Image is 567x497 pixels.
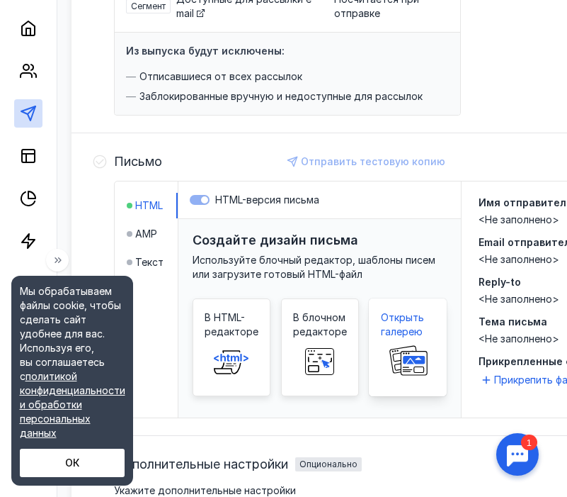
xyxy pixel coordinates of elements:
[126,45,285,57] h4: Из выпуска будут исключены:
[215,194,319,206] span: HTML-версия письма
[20,284,125,440] div: Мы обрабатываем файлы cookie, чтобы сделать сайт удобнее для вас. Используя его, вы соглашаетесь c
[135,199,163,213] span: HTML
[139,89,423,104] span: Заблокированные вручную и недоступные для рассылок
[479,276,521,288] span: Reply-to
[193,233,358,247] h3: Создайте дизайн письма
[135,255,164,269] span: Текст
[135,227,157,241] span: AMP
[114,155,162,169] h4: Письмо
[479,213,559,225] span: <Не заполнено>
[205,311,258,339] span: В HTML-редакторе
[479,253,559,265] span: <Не заполнено>
[139,69,302,84] span: Отписавшиеся от всех рассылок
[479,315,547,328] span: Тема письма
[20,449,125,477] button: ОК
[479,333,559,345] span: <Не заполнено>
[114,457,288,471] span: Дополнительные настройки
[193,254,435,280] span: Используйте блочный редактор, шаблоны писем или загрузите готовый HTML-файл
[381,311,435,339] span: Открыть галерею
[293,311,347,339] span: В блочном редакторе
[479,293,559,305] span: <Не заполнено>
[131,1,166,11] span: Сегмент
[20,370,125,439] a: политикой конфиденциальности и обработки персональных данных
[114,457,362,471] h4: Дополнительные настройкиОпционально
[299,460,357,469] div: Опционально
[32,9,48,24] div: 1
[114,484,296,496] span: Укажите дополнительные настройки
